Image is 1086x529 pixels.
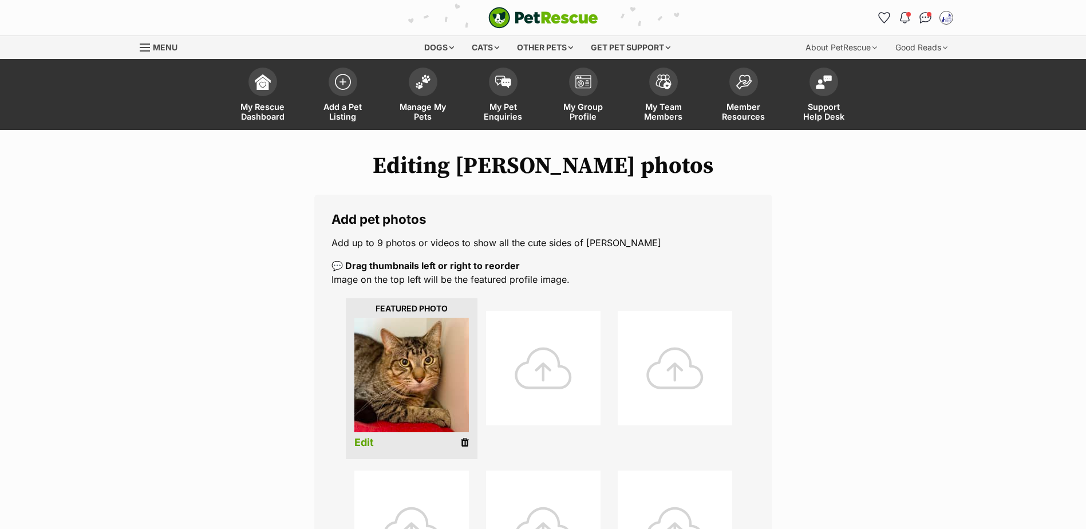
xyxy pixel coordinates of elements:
[463,62,543,130] a: My Pet Enquiries
[303,62,383,130] a: Add a Pet Listing
[784,62,864,130] a: Support Help Desk
[887,36,955,59] div: Good Reads
[397,102,449,121] span: Manage My Pets
[140,153,947,179] h1: Editing [PERSON_NAME] photos
[488,7,598,29] a: PetRescue
[383,62,463,130] a: Manage My Pets
[488,7,598,29] img: logo-cat-932fe2b9b8326f06289b0f2fb663e598f794de774fb13d1741a6617ecf9a85b4.svg
[331,259,755,286] p: Image on the top left will be the featured profile image.
[153,42,177,52] span: Menu
[140,36,185,57] a: Menu
[896,9,914,27] button: Notifications
[623,62,704,130] a: My Team Members
[255,74,271,90] img: dashboard-icon-eb2f2d2d3e046f16d808141f083e7271f6b2e854fb5c12c21221c1fb7104beca.svg
[223,62,303,130] a: My Rescue Dashboard
[917,9,935,27] a: Conversations
[415,74,431,89] img: manage-my-pets-icon-02211641906a0b7f246fdf0571729dbe1e7629f14944591b6c1af311fb30b64b.svg
[919,12,931,23] img: chat-41dd97257d64d25036548639549fe6c8038ab92f7586957e7f3b1b290dea8141.svg
[477,102,529,121] span: My Pet Enquiries
[655,74,672,89] img: team-members-icon-5396bd8760b3fe7c0b43da4ab00e1e3bb1a5d9ba89233759b79545d2d3fc5d0d.svg
[875,9,955,27] ul: Account quick links
[237,102,289,121] span: My Rescue Dashboard
[558,102,609,121] span: My Group Profile
[797,36,885,59] div: About PetRescue
[798,102,850,121] span: Support Help Desk
[354,437,374,449] a: Edit
[335,74,351,90] img: add-pet-listing-icon-0afa8454b4691262ce3f59096e99ab1cd57d4a30225e0717b998d2c9b9846f56.svg
[875,9,894,27] a: Favourites
[331,212,755,227] legend: Add pet photos
[718,102,769,121] span: Member Resources
[638,102,689,121] span: My Team Members
[816,75,832,89] img: help-desk-icon-fdf02630f3aa405de69fd3d07c3f3aa587a6932b1a1747fa1d2bba05be0121f9.svg
[509,36,581,59] div: Other pets
[583,36,678,59] div: Get pet support
[704,62,784,130] a: Member Resources
[495,76,511,88] img: pet-enquiries-icon-7e3ad2cf08bfb03b45e93fb7055b45f3efa6380592205ae92323e6603595dc1f.svg
[354,318,469,432] img: jespwxzulolcz7poiuc7.jpg
[416,36,462,59] div: Dogs
[331,236,755,250] p: Add up to 9 photos or videos to show all the cute sides of [PERSON_NAME]
[941,12,952,23] img: Shelter Staff profile pic
[317,102,369,121] span: Add a Pet Listing
[331,260,520,271] b: 💬 Drag thumbnails left or right to reorder
[464,36,507,59] div: Cats
[937,9,955,27] button: My account
[736,74,752,90] img: member-resources-icon-8e73f808a243e03378d46382f2149f9095a855e16c252ad45f914b54edf8863c.svg
[543,62,623,130] a: My Group Profile
[575,75,591,89] img: group-profile-icon-3fa3cf56718a62981997c0bc7e787c4b2cf8bcc04b72c1350f741eb67cf2f40e.svg
[900,12,909,23] img: notifications-46538b983faf8c2785f20acdc204bb7945ddae34d4c08c2a6579f10ce5e182be.svg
